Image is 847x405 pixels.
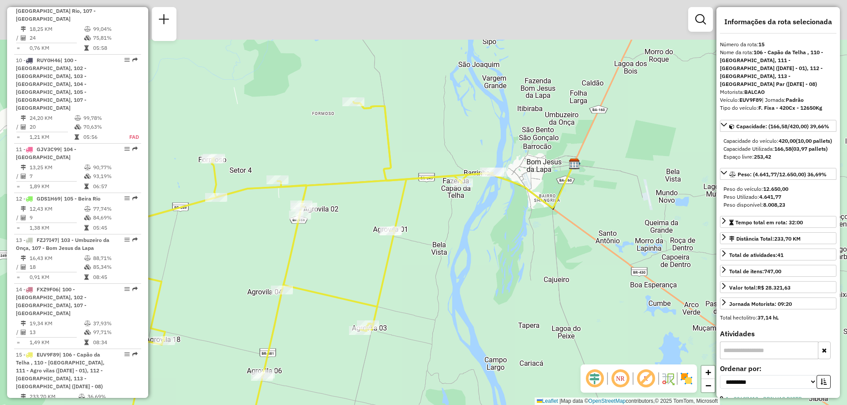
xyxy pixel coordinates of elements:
[720,120,836,132] a: Capacidade: (166,58/420,00) 39,66%
[739,97,762,103] strong: EUV9F89
[124,286,130,292] em: Opções
[21,321,26,326] i: Distância Total
[720,182,836,212] div: Peso: (4.641,77/12.650,00) 36,69%
[93,254,137,263] td: 88,71%
[21,165,26,170] i: Distância Total
[701,366,715,379] a: Zoom in
[124,146,130,152] em: Opções
[720,232,836,244] a: Distância Total:233,70 KM
[16,57,86,111] span: | 100 - [GEOGRAPHIC_DATA], 102 - [GEOGRAPHIC_DATA], 103 - [GEOGRAPHIC_DATA], 104 - [GEOGRAPHIC_DA...
[720,297,836,309] a: Jornada Motorista: 09:20
[584,368,605,389] span: Ocultar deslocamento
[93,213,137,222] td: 84,69%
[779,137,796,144] strong: 420,00
[774,235,801,242] span: 233,70 KM
[777,252,783,258] strong: 41
[720,249,836,260] a: Total de atividades:41
[21,264,26,270] i: Total de Atividades
[21,256,26,261] i: Distância Total
[83,114,120,123] td: 99,78%
[736,123,829,130] span: Capacidade: (166,58/420,00) 39,66%
[93,44,137,52] td: 05:58
[132,57,138,63] em: Rota exportada
[720,96,836,104] div: Veículo:
[29,319,84,328] td: 19,34 KM
[75,115,81,121] i: % de utilização do peso
[679,372,693,386] img: Exibir/Ocultar setores
[83,133,120,141] td: 05:56
[21,124,26,130] i: Total de Atividades
[16,223,20,232] td: =
[726,395,802,402] a: 1 - 23607413 - DRILHAS DISTR
[93,33,137,42] td: 75,81%
[720,41,836,48] div: Número da rota:
[757,314,779,321] strong: 37,14 hL
[16,237,109,251] span: 13 -
[124,196,130,201] em: Opções
[155,11,173,30] a: Nova sessão e pesquisa
[29,33,84,42] td: 24
[29,328,84,337] td: 13
[16,57,86,111] span: 10 -
[132,352,138,357] em: Rota exportada
[84,206,91,212] i: % de utilização do peso
[729,235,801,243] div: Distância Total:
[37,351,59,358] span: EUV9F89
[29,172,84,181] td: 7
[723,145,833,153] div: Capacidade Utilizada:
[16,195,101,202] span: 12 -
[16,213,20,222] td: /
[29,163,84,172] td: 13,25 KM
[21,206,26,212] i: Distância Total
[786,97,804,103] strong: Padrão
[729,252,783,258] span: Total de atividades:
[29,182,84,191] td: 1,89 KM
[84,256,91,261] i: % de utilização do peso
[16,44,20,52] td: =
[84,26,91,32] i: % de utilização do peso
[720,281,836,293] a: Valor total:R$ 28.321,63
[84,35,91,41] i: % de utilização da cubagem
[29,204,84,213] td: 12,43 KM
[84,321,91,326] i: % de utilização do peso
[661,372,675,386] img: Fluxo de ruas
[29,254,84,263] td: 16,43 KM
[84,330,91,335] i: % de utilização da cubagem
[60,195,101,202] span: | 105 - Beira Rio
[720,330,836,338] h4: Atividades
[29,44,84,52] td: 0,76 KM
[83,123,120,131] td: 70,63%
[16,182,20,191] td: =
[37,195,60,202] span: GDS1H69
[610,368,631,389] span: Ocultar NR
[559,398,561,404] span: |
[29,114,74,123] td: 24,20 KM
[93,263,137,271] td: 85,34%
[84,165,91,170] i: % de utilização do peso
[84,215,91,220] i: % de utilização da cubagem
[37,286,59,293] span: FXZ9F06
[729,284,791,292] div: Valor total:
[84,184,89,189] i: Tempo total em rota
[729,268,781,275] div: Total de itens:
[762,97,804,103] span: | Jornada:
[744,89,765,95] strong: BALCAO
[588,398,626,404] a: OpenStreetMap
[132,286,138,292] em: Rota exportada
[75,124,81,130] i: % de utilização da cubagem
[16,133,20,141] td: =
[84,275,89,280] i: Tempo total em rota
[84,225,89,230] i: Tempo total em rota
[93,25,137,33] td: 99,04%
[759,193,781,200] strong: 4.641,77
[723,201,833,209] div: Peso disponível:
[29,273,84,282] td: 0,91 KM
[764,268,781,275] strong: 747,00
[635,368,656,389] span: Exibir rótulo
[720,104,836,112] div: Tipo do veículo:
[791,145,828,152] strong: (03,97 pallets)
[723,193,833,201] div: Peso Utilizado:
[723,153,833,161] div: Espaço livre:
[21,26,26,32] i: Distância Total
[21,215,26,220] i: Total de Atividades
